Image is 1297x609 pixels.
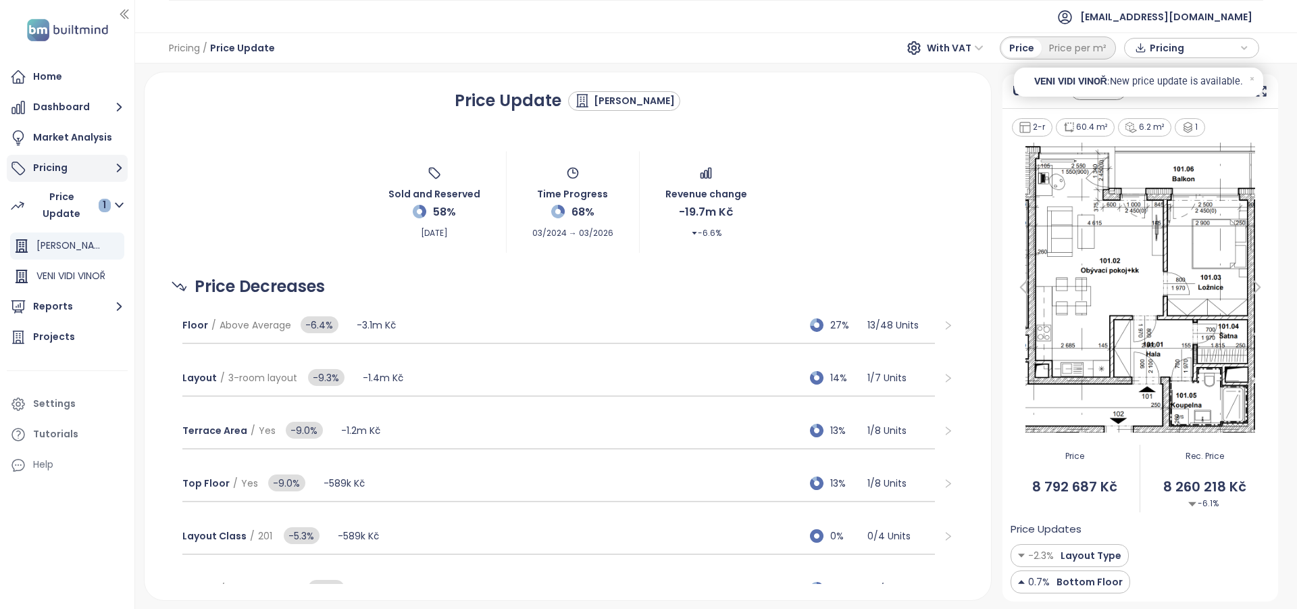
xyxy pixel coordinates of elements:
span: right [943,426,953,436]
div: Price per m² [1042,39,1114,57]
span: Terrace Area [182,424,247,437]
div: Tutorials [33,426,78,443]
a: Unit 101 [1013,80,1063,101]
span: Rec. Price [1140,450,1269,463]
div: 6.2 m² [1118,118,1171,137]
span: -589k Kč [338,529,379,543]
p: 1 / 8 Units [867,423,935,438]
span: 13% [830,476,860,491]
span: 8 792 687 Kč [1011,477,1140,497]
span: Pricing [1150,38,1237,58]
span: -9.0% [286,422,323,439]
div: button [1131,38,1252,58]
span: / [250,529,255,543]
div: VENI VIDI VINOŘ [10,263,124,290]
span: Layout Class [182,529,247,543]
span: -5.7% [308,580,345,597]
div: 2-r [1012,118,1052,137]
span: 58% [433,203,456,220]
span: Price Updates [1011,521,1082,537]
span: -589k Kč [324,477,365,490]
span: Top Floor [182,477,230,490]
img: Floor plan [1011,139,1270,437]
div: Help [7,452,128,479]
span: -1.2m Kč [341,424,380,437]
span: [DATE] [421,220,448,240]
div: VENI VIDI VINOŘ [36,268,105,285]
span: Layout [182,371,217,385]
span: 68% [571,203,594,220]
span: Price [1011,450,1140,463]
a: Projects [7,324,128,351]
span: right [943,373,953,383]
span: / [233,477,238,490]
span: 0% [830,529,860,543]
span: -6.1% [1188,497,1219,510]
span: / [251,424,255,437]
div: 1 [99,199,111,212]
span: -1.4m Kč [363,371,403,385]
span: -6.6% [691,220,721,240]
span: -5.3% [284,527,320,544]
img: Decrease [1188,500,1196,508]
button: Pricing [7,155,128,182]
span: -2.3% [1028,548,1054,563]
span: Price Decreases [195,274,325,299]
div: 1 [1175,118,1206,137]
span: 3-room layout [228,371,297,385]
span: / [211,318,216,332]
button: Price Update 1 [7,185,128,226]
span: 0.7% [1028,575,1050,589]
div: 60.4 m² [1056,118,1115,137]
div: Price Update [32,189,111,222]
span: Bottom Floor [1053,575,1123,589]
span: -6.4% [301,316,338,333]
span: Above Average [220,318,291,332]
span: Yes [259,424,276,437]
span: 2-room layout [228,582,297,595]
a: Home [7,64,128,91]
span: right [943,479,953,489]
span: caret-down [691,230,698,237]
div: [PERSON_NAME] [36,237,107,254]
p: 0 / 4 Units [867,529,935,543]
div: [PERSON_NAME] [10,233,124,260]
button: Dashboard [7,94,128,121]
img: Decrease [1018,548,1025,563]
span: 13% [830,423,860,438]
div: Price [1002,39,1042,57]
a: Tutorials [7,421,128,448]
span: 03/2024 → 03/2026 [532,220,613,240]
span: Pricing [169,36,200,60]
div: Help [33,456,53,473]
span: right [943,531,953,541]
a: VENI VIDI VINOŘ:New price update is available. [1034,74,1243,90]
img: Decrease [1018,575,1025,589]
span: Yes [241,477,258,490]
p: 1 / 8 Units [867,476,935,491]
span: 201 [258,529,272,543]
span: Time Progress [537,180,608,201]
span: 14% [830,370,860,385]
span: / [220,582,225,595]
span: Floor [182,318,208,332]
span: VENI VIDI VINOŘ [1034,74,1107,90]
div: Projects [33,328,75,345]
p: : New price update is available. [1107,74,1243,90]
div: Market Analysis [33,129,112,146]
span: -3.1m Kč [357,318,396,332]
a: Settings [7,391,128,418]
p: 13 / 48 Units [867,318,935,333]
span: 27% [830,318,860,333]
span: 60% [830,581,860,596]
div: [PERSON_NAME] [594,94,675,108]
button: Reports [7,293,128,320]
span: With VAT [927,38,984,58]
span: Layout [182,582,217,595]
a: Market Analysis [7,124,128,151]
span: -9.0% [268,474,305,491]
span: Price Update [210,36,275,60]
